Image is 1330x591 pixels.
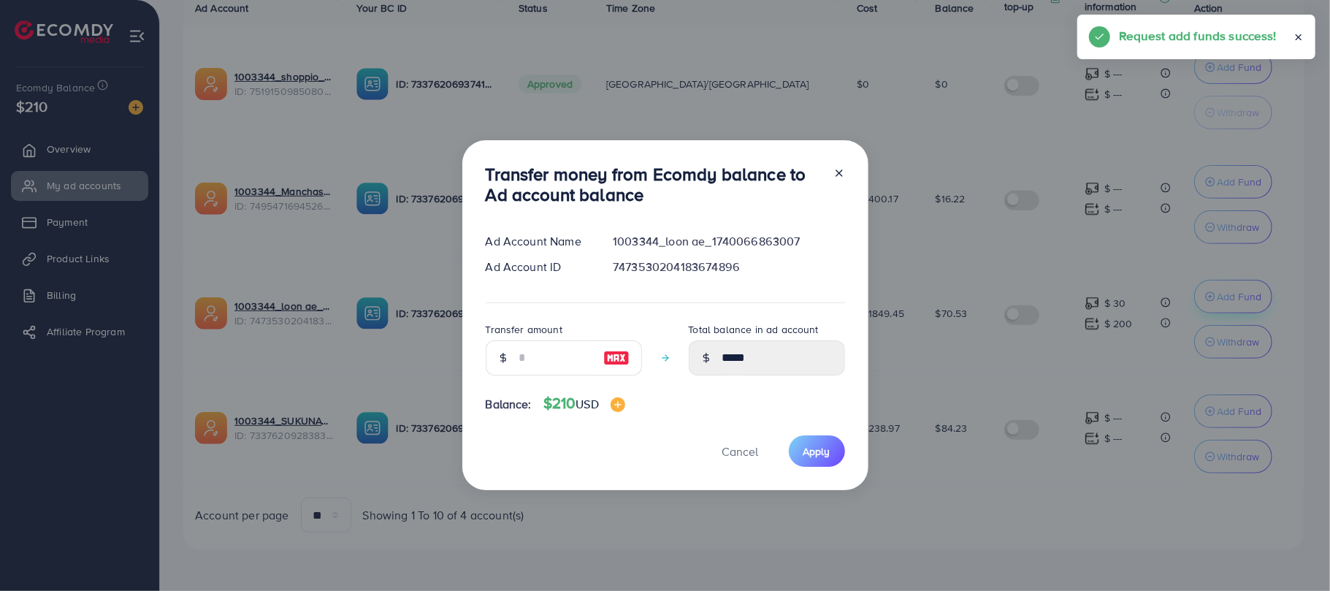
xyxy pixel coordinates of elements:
div: Ad Account Name [474,233,602,250]
h5: Request add funds success! [1119,26,1277,45]
h3: Transfer money from Ecomdy balance to Ad account balance [486,164,822,206]
span: Apply [803,444,830,459]
label: Total balance in ad account [689,322,819,337]
img: image [611,397,625,412]
iframe: Chat [1268,525,1319,580]
img: image [603,349,630,367]
div: 1003344_loon ae_1740066863007 [601,233,856,250]
h4: $210 [543,394,625,413]
span: Balance: [486,396,532,413]
div: 7473530204183674896 [601,259,856,275]
button: Cancel [704,435,777,467]
div: Ad Account ID [474,259,602,275]
span: Cancel [722,443,759,460]
label: Transfer amount [486,322,562,337]
span: USD [576,396,598,412]
button: Apply [789,435,845,467]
